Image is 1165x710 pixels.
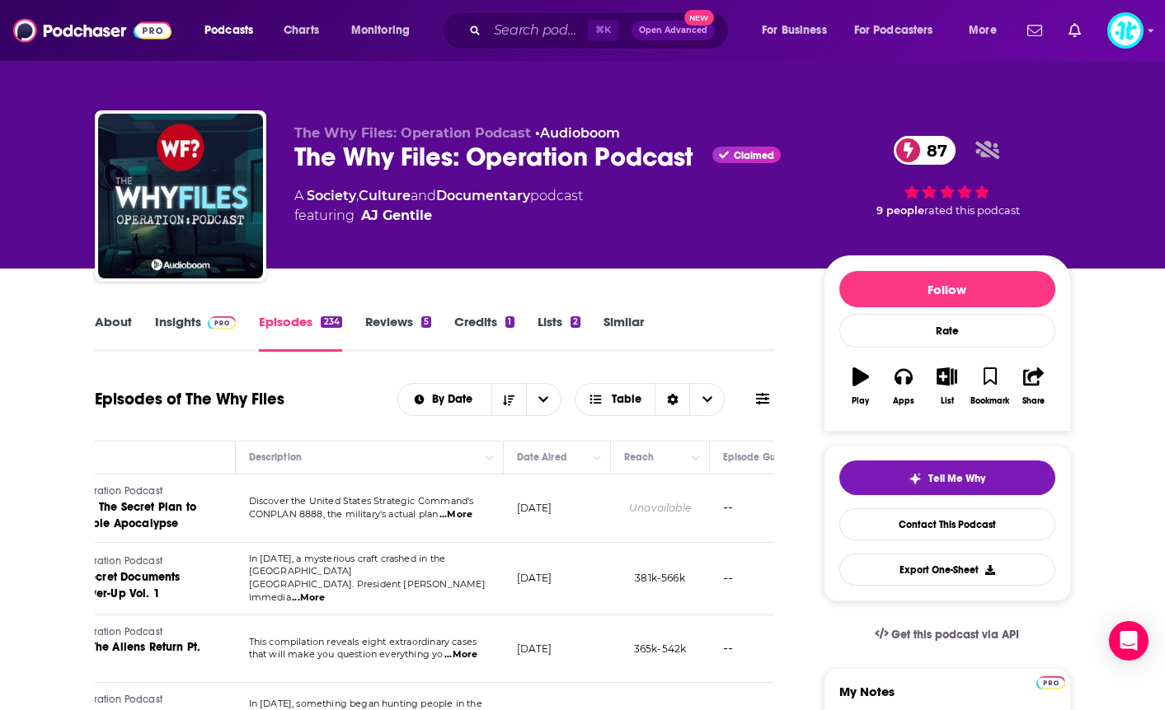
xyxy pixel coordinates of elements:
div: Rate [839,314,1055,348]
button: Bookmark [969,357,1012,416]
span: More [969,19,997,42]
img: Podchaser Pro [1036,676,1065,689]
span: The Why Files: Operation Podcast [8,694,162,705]
a: The Why Files: Operation Podcast [8,484,206,499]
div: Episode Guests [723,447,794,467]
a: Audioboom [540,125,620,141]
span: ...More [444,648,477,661]
span: COMPILATION: The Aliens Return Pt. 2 [8,640,201,670]
span: By Date [432,394,478,405]
a: InsightsPodchaser Pro [155,314,237,352]
button: open menu [957,17,1017,44]
button: Export One-Sheet [839,554,1055,586]
span: ...More [292,591,325,605]
span: featuring [294,206,583,226]
span: The Why Files: Operation Podcast [8,555,162,567]
h1: Episodes of The Why Files [95,389,284,409]
a: Society [307,188,356,203]
span: 9 people [876,204,924,217]
div: Description [249,447,302,467]
a: CONPLAN 8888: The Secret Plan to Survive the Zombie Apocalypse [8,499,206,532]
span: The Why Files: Operation Podcast [294,125,531,141]
a: Majestic 12 | Secret Documents Expose UFO Cover-Up Vol. 1 [8,569,206,602]
div: 5 [421,316,431,328]
span: The Why Files: Operation Podcast [8,626,162,638]
img: The Why Files: Operation Podcast [98,114,263,278]
div: Sort Direction [655,384,689,415]
button: open menu [193,17,275,44]
span: Get this podcast via API [891,628,1019,642]
a: Reviews5 [365,314,431,352]
a: Charts [273,17,329,44]
button: Column Actions [587,448,607,468]
a: Similar [604,314,644,352]
span: [GEOGRAPHIC_DATA]. President [PERSON_NAME] immedia [249,578,486,603]
span: • [535,125,620,141]
span: New [684,10,714,26]
button: open menu [398,394,491,405]
img: User Profile [1107,12,1144,49]
span: For Business [762,19,827,42]
button: open menu [843,17,957,44]
span: 365k-542k [634,642,687,655]
div: List [941,396,954,406]
div: Bookmark [970,396,1009,406]
div: 1 [505,316,514,328]
a: The Why Files: Operation Podcast [8,625,206,640]
a: Episodes234 [259,314,341,352]
img: tell me why sparkle [909,472,922,485]
a: Lists2 [538,314,580,352]
span: This compilation reveals eight extraordinary cases [249,636,477,647]
button: Column Actions [686,448,706,468]
span: CONPLAN 8888, the military's actual plan [249,508,439,520]
span: 381k-566k [635,572,685,584]
span: Charts [284,19,319,42]
button: Share [1012,357,1055,416]
div: Date Aired [517,447,567,467]
span: Open Advanced [639,26,707,35]
a: Show notifications dropdown [1021,16,1049,44]
span: Discover the United States Strategic Command's [249,495,474,507]
a: AJ Gentile [361,206,432,226]
a: The Why Files: Operation Podcast [8,693,206,708]
span: and [411,188,436,203]
a: About [95,314,132,352]
a: Show notifications dropdown [1062,16,1087,44]
span: In [DATE], a mysterious craft crashed in the [GEOGRAPHIC_DATA] [249,553,446,577]
span: Monitoring [351,19,410,42]
p: [DATE] [517,571,552,585]
a: Get this podcast via API [862,614,1033,655]
div: Unavailable [629,501,691,515]
a: Contact This Podcast [839,508,1055,540]
button: open menu [526,384,561,415]
button: open menu [340,17,431,44]
button: Choose View [575,383,726,416]
span: ⌘ K [588,20,618,41]
a: Credits1 [454,314,514,352]
span: , [356,188,359,203]
td: -- [710,615,852,684]
span: 87 [910,136,956,165]
h2: Choose List sort [397,383,561,416]
button: Open AdvancedNew [632,21,715,40]
div: 87 9 peoplerated this podcast [824,125,1071,227]
button: Apps [882,357,925,416]
button: List [925,357,968,416]
input: Search podcasts, credits, & more... [487,17,588,44]
button: open menu [750,17,848,44]
span: In [DATE], something began hunting people in the [249,698,482,709]
p: [DATE] [517,501,552,515]
button: Show profile menu [1107,12,1144,49]
button: Column Actions [480,448,500,468]
button: Follow [839,271,1055,307]
a: Documentary [436,188,530,203]
img: Podchaser Pro [208,316,237,329]
a: COMPILATION: The Aliens Return Pt. 2 [8,639,206,672]
td: -- [710,474,852,543]
span: Table [612,394,641,405]
span: The Why Files: Operation Podcast [8,485,162,497]
a: Pro website [1036,674,1065,689]
span: that will make you question everything yo [249,648,444,660]
a: Culture [359,188,411,203]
